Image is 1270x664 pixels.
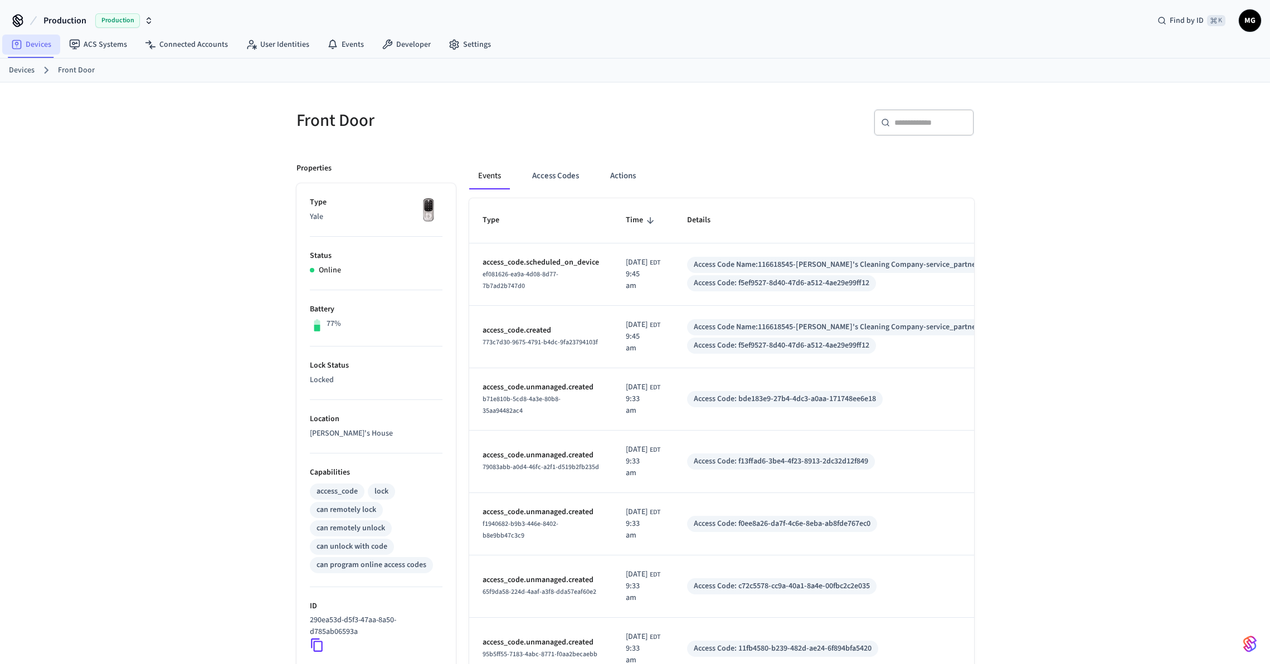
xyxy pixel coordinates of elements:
[694,643,872,655] div: Access Code: 11fb4580-b239-482d-ae24-6f894bfa5420
[310,374,442,386] p: Locked
[1239,9,1261,32] button: MG
[483,462,599,472] span: 79083abb-a0d4-46fc-a2f1-d519b2fb235d
[310,600,442,612] p: ID
[650,258,660,268] span: EDT
[626,382,660,417] div: America/New_York
[440,35,500,55] a: Settings
[626,382,648,417] span: [DATE] 9:33 am
[626,257,648,292] span: [DATE] 9:45 am
[626,506,648,541] span: [DATE] 9:33 am
[694,340,869,351] div: Access Code: f5ef9527-8d40-47d6-a512-4ae29e99ff12
[483,650,597,659] span: 95b5ff55-7183-4abc-8771-f0aa2becaebb
[694,456,868,467] div: Access Code: f13ffad6-3be4-4f23-8913-2dc32d12f849
[2,35,60,55] a: Devices
[310,467,442,479] p: Capabilities
[694,580,870,592] div: Access Code: c72c5578-cc9a-40a1-8a4e-00fbc2c2e035
[58,65,95,76] a: Front Door
[694,259,979,271] div: Access Code Name: 116618545-[PERSON_NAME]'s Cleaning Company-service_partner
[43,14,86,27] span: Production
[626,212,658,229] span: Time
[415,197,442,224] img: Yale Assure Touchscreen Wifi Smart Lock, Satin Nickel, Front
[626,319,660,354] div: America/New_York
[694,321,979,333] div: Access Code Name: 116618545-[PERSON_NAME]'s Cleaning Company-service_partner
[95,13,140,28] span: Production
[317,486,358,497] div: access_code
[310,360,442,372] p: Lock Status
[650,507,660,517] span: EDT
[626,569,660,604] div: America/New_York
[483,270,558,291] span: ef081626-ea9a-4d08-8d77-7b7ad2b747d0
[626,444,660,479] div: America/New_York
[1207,15,1225,26] span: ⌘ K
[483,394,561,416] span: b71e810b-5cd8-4a3e-80b8-35aa94482ac4
[373,35,440,55] a: Developer
[483,519,558,540] span: f1940682-b9b3-446e-8402-b8e9bb47c3c9
[317,523,385,534] div: can remotely unlock
[626,444,648,479] span: [DATE] 9:33 am
[650,320,660,330] span: EDT
[483,382,599,393] p: access_code.unmanaged.created
[237,35,318,55] a: User Identities
[483,637,599,648] p: access_code.unmanaged.created
[626,319,648,354] span: [DATE] 9:45 am
[136,35,237,55] a: Connected Accounts
[687,212,725,229] span: Details
[483,587,596,597] span: 65f9da58-224d-4aaf-a3f8-dda57eaf60e2
[310,428,442,440] p: [PERSON_NAME]'s House
[374,486,388,497] div: lock
[317,559,426,571] div: can program online access codes
[483,506,599,518] p: access_code.unmanaged.created
[694,393,876,405] div: Access Code: bde183e9-27b4-4dc3-a0aa-171748ee6e18
[483,257,599,268] p: access_code.scheduled_on_device
[483,338,598,347] span: 773c7d30-9675-4791-b4dc-9fa23794103f
[1149,11,1234,31] div: Find by ID⌘ K
[469,163,510,189] button: Events
[318,35,373,55] a: Events
[626,257,660,292] div: America/New_York
[650,445,660,455] span: EDT
[327,318,341,330] p: 77%
[650,383,660,393] span: EDT
[60,35,136,55] a: ACS Systems
[694,277,869,289] div: Access Code: f5ef9527-8d40-47d6-a512-4ae29e99ff12
[310,197,442,208] p: Type
[9,65,35,76] a: Devices
[1170,15,1204,26] span: Find by ID
[1243,635,1257,653] img: SeamLogoGradient.69752ec5.svg
[694,518,870,530] div: Access Code: f0ee8a26-da7f-4c6e-8eba-ab8fde767ec0
[626,506,660,541] div: America/New_York
[483,450,599,461] p: access_code.unmanaged.created
[310,304,442,315] p: Battery
[310,614,438,638] p: 290ea53d-d5f3-47aa-8a50-d785ab06593a
[650,632,660,642] span: EDT
[483,212,514,229] span: Type
[483,325,599,336] p: access_code.created
[317,504,376,516] div: can remotely lock
[296,109,629,132] h5: Front Door
[483,574,599,586] p: access_code.unmanaged.created
[310,413,442,425] p: Location
[1240,11,1260,31] span: MG
[319,265,341,276] p: Online
[626,569,648,604] span: [DATE] 9:33 am
[310,250,442,262] p: Status
[296,163,332,174] p: Properties
[601,163,645,189] button: Actions
[317,541,387,553] div: can unlock with code
[650,570,660,580] span: EDT
[469,163,974,189] div: ant example
[310,211,442,223] p: Yale
[523,163,588,189] button: Access Codes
